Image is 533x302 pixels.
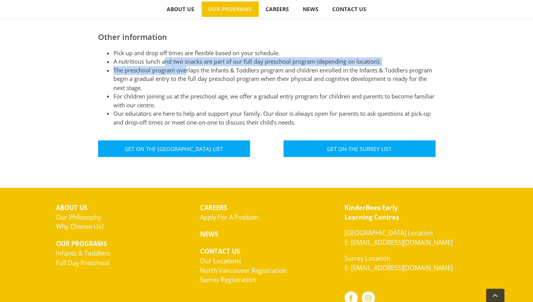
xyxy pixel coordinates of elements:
a: Infants & Toddlers [56,248,110,257]
span: CAREERS [266,7,289,12]
a: Our Philosophy [56,212,101,221]
strong: ABOUT US [56,203,87,212]
strong: NEWS [200,229,218,238]
a: Why Choose Us? [56,222,104,230]
a: Surrey Registration [200,275,256,284]
span: OUR PROGRAMS [208,7,252,12]
a: E: [EMAIL_ADDRESS][DOMAIN_NAME] [344,238,453,246]
a: Get On The [GEOGRAPHIC_DATA] List [98,140,250,157]
p: [GEOGRAPHIC_DATA] Location [344,228,477,247]
p: Surrey Location [344,253,477,272]
a: Full Day Preschool [56,258,110,267]
li: Our educators are here to help and support your family. Our door is always open for parents to as... [113,109,435,126]
strong: KinderBees Early Learning Centres [344,203,399,221]
span: Get On The Surrey List [327,145,392,152]
li: The preschool program overlaps the Infants & Toddlers program and children enrolled in the Infant... [113,66,435,92]
a: KinderBees EarlyLearning Centres [344,203,399,221]
span: ABOUT US [167,7,194,12]
a: Apply For A Position [200,212,258,221]
span: CONTACT US [332,7,366,12]
li: A nutritious lunch and two snacks are part of our full day preschool program (depending on locati... [113,57,435,66]
strong: OUR PROGRAMS [56,239,107,248]
h2: Other information [98,31,435,43]
a: E: [EMAIL_ADDRESS][DOMAIN_NAME] [344,263,453,272]
strong: CAREERS [200,203,227,212]
a: CONTACT US [326,2,373,17]
span: NEWS [303,7,318,12]
strong: CONTACT US [200,246,240,255]
li: Pick up and drop off times are flexible based on your schedule. [113,49,435,57]
a: North Vancouver Registration [200,266,287,274]
a: CAREERS [259,2,296,17]
a: Our Locations [200,256,241,265]
a: Get On The Surrey List [284,140,435,157]
li: For children joining us at the preschool age, we offer a gradual entry program for children and p... [113,92,435,109]
span: Get On The [GEOGRAPHIC_DATA] List [125,145,223,152]
a: ABOUT US [160,2,201,17]
a: NEWS [296,2,325,17]
a: OUR PROGRAMS [202,2,259,17]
